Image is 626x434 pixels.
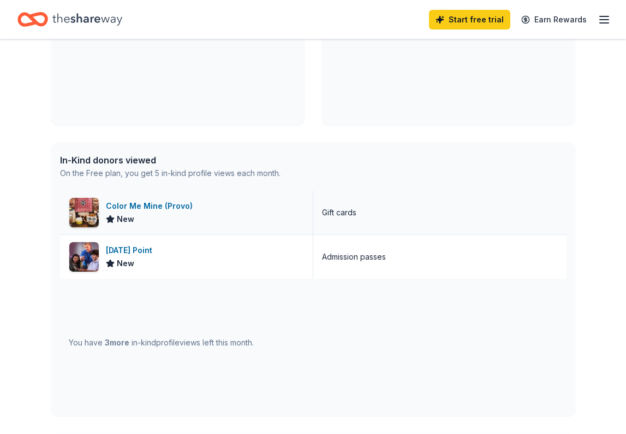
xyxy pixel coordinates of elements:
div: On the Free plan, you get 5 in-kind profile views each month. [60,167,281,180]
div: [DATE] Point [106,244,157,257]
div: You have in-kind profile views left this month. [69,336,254,349]
a: Start free trial [429,10,510,30]
div: In-Kind donors viewed [60,154,281,167]
div: Gift cards [322,206,356,219]
div: Color Me Mine (Provo) [106,200,197,213]
a: Earn Rewards [515,10,593,30]
img: Image for Thanksgiving Point [69,242,99,272]
span: New [117,213,134,226]
span: New [117,257,134,270]
div: Admission passes [322,250,386,263]
a: Home [17,7,122,32]
span: 3 more [105,338,129,347]
img: Image for Color Me Mine (Provo) [69,198,99,227]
